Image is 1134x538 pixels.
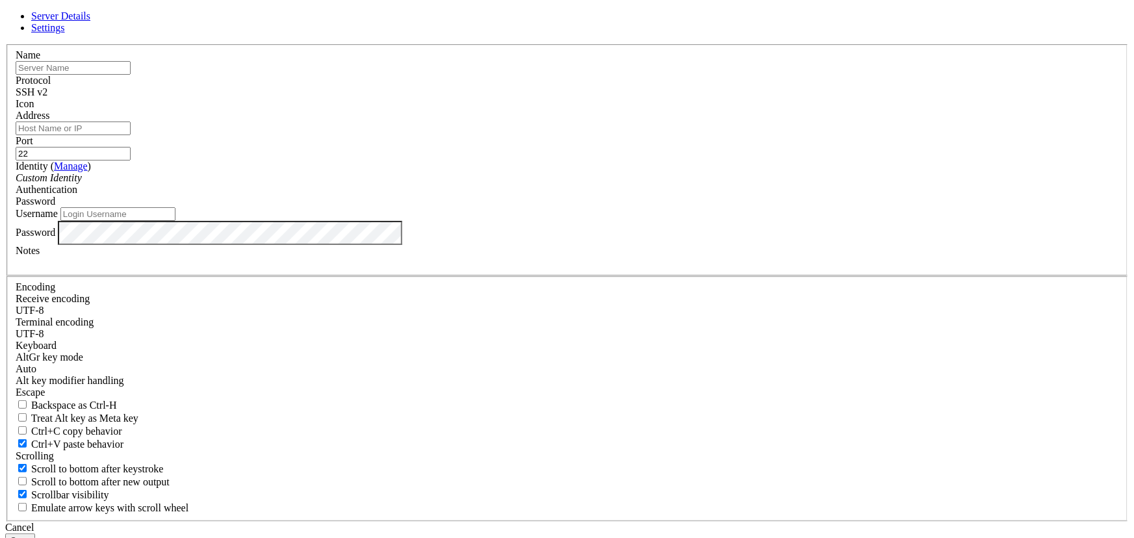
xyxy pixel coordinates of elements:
a: Manage [54,160,88,172]
span: ( ) [51,160,91,172]
span: SSH v2 [16,86,47,97]
div: UTF-8 [16,305,1118,316]
span: UTF-8 [16,328,44,339]
div: Escape [16,387,1118,398]
span: Scroll to bottom after new output [31,476,170,487]
div: Cancel [5,522,1129,533]
div: Custom Identity [16,172,1118,184]
label: Whether to scroll to the bottom on any keystroke. [16,463,164,474]
label: Scroll to bottom after new output. [16,476,170,487]
span: Treat Alt key as Meta key [31,413,138,424]
label: When using the alternative screen buffer, and DECCKM (Application Cursor Keys) is active, mouse w... [16,502,188,513]
span: Scrollbar visibility [31,489,109,500]
span: Scroll to bottom after keystroke [31,463,164,474]
input: Login Username [60,207,175,221]
label: Authentication [16,184,77,195]
a: Settings [31,22,65,33]
label: Set the expected encoding for data received from the host. If the encodings do not match, visual ... [16,352,83,363]
span: UTF-8 [16,305,44,316]
label: Name [16,49,40,60]
span: Escape [16,387,45,398]
div: SSH v2 [16,86,1118,98]
label: Password [16,227,55,238]
div: Auto [16,363,1118,375]
label: Username [16,208,58,219]
label: Port [16,135,33,146]
label: Scrolling [16,450,54,461]
input: Port Number [16,147,131,160]
input: Server Name [16,61,131,75]
input: Ctrl+V paste behavior [18,439,27,448]
label: The vertical scrollbar mode. [16,489,109,500]
label: Encoding [16,281,55,292]
input: Ctrl+C copy behavior [18,426,27,435]
label: Keyboard [16,340,57,351]
input: Scroll to bottom after new output [18,477,27,485]
span: Password [16,196,55,207]
label: Set the expected encoding for data received from the host. If the encodings do not match, visual ... [16,293,90,304]
div: Password [16,196,1118,207]
input: Treat Alt key as Meta key [18,413,27,422]
input: Scroll to bottom after keystroke [18,464,27,472]
a: Server Details [31,10,90,21]
label: Controls how the Alt key is handled. Escape: Send an ESC prefix. 8-Bit: Add 128 to the typed char... [16,375,124,386]
span: Backspace as Ctrl-H [31,400,117,411]
input: Backspace as Ctrl-H [18,400,27,409]
span: Auto [16,363,36,374]
span: Ctrl+C copy behavior [31,426,122,437]
label: Icon [16,98,34,109]
label: If true, the backspace should send BS ('\x08', aka ^H). Otherwise the backspace key should send '... [16,400,117,411]
input: Emulate arrow keys with scroll wheel [18,503,27,511]
label: Notes [16,245,40,256]
span: Ctrl+V paste behavior [31,439,123,450]
input: Host Name or IP [16,122,131,135]
input: Scrollbar visibility [18,490,27,498]
label: Address [16,110,49,121]
label: The default terminal encoding. ISO-2022 enables character map translations (like graphics maps). ... [16,316,94,327]
div: UTF-8 [16,328,1118,340]
label: Identity [16,160,91,172]
label: Protocol [16,75,51,86]
span: Emulate arrow keys with scroll wheel [31,502,188,513]
label: Whether the Alt key acts as a Meta key or as a distinct Alt key. [16,413,138,424]
i: Custom Identity [16,172,82,183]
label: Ctrl-C copies if true, send ^C to host if false. Ctrl-Shift-C sends ^C to host if true, copies if... [16,426,122,437]
label: Ctrl+V pastes if true, sends ^V to host if false. Ctrl+Shift+V sends ^V to host if true, pastes i... [16,439,123,450]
